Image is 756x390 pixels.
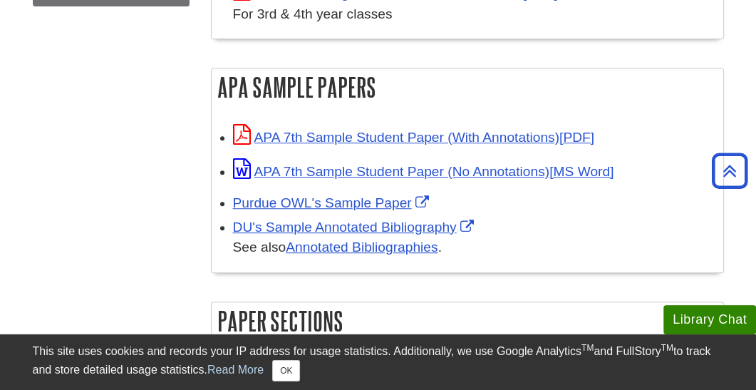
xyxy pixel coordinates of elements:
[581,343,594,353] sup: TM
[286,240,437,255] a: Annotated Bibliographies
[212,68,723,106] h2: APA Sample Papers
[233,164,614,179] a: Link opens in new window
[233,195,433,210] a: Link opens in new window
[33,343,724,381] div: This site uses cookies and records your IP address for usage statistics. Additionally, we use Goo...
[663,305,756,334] button: Library Chat
[272,360,300,381] button: Close
[207,364,264,376] a: Read More
[233,220,477,235] a: Link opens in new window
[212,302,723,340] h2: Paper Sections
[233,4,716,25] div: For 3rd & 4th year classes
[233,130,594,145] a: Link opens in new window
[233,237,716,258] div: See also .
[707,161,752,180] a: Back to Top
[661,343,673,353] sup: TM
